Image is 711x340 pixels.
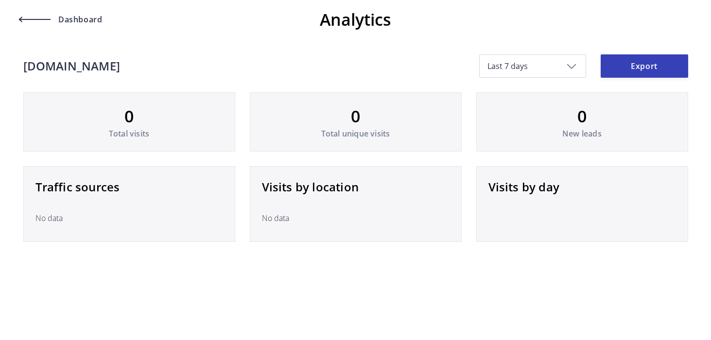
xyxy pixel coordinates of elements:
p: No data [262,212,289,224]
p: Total unique visits [262,128,450,139]
h3: 0 [262,104,450,128]
h4: [DOMAIN_NAME] [23,57,121,75]
span: Last 7 days [487,61,578,71]
a: Dashboard [19,8,102,31]
h3: 0 [488,104,676,128]
h4: Visits by day [488,178,676,196]
h3: 0 [35,104,223,128]
h4: Traffic sources [35,178,223,196]
button: Export [601,54,688,78]
h3: Analytics [320,8,391,31]
p: No data [35,212,63,224]
span: Dashboard [56,16,102,23]
p: Total visits [35,128,223,139]
p: New leads [488,128,676,139]
h4: Visits by location [262,178,450,196]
